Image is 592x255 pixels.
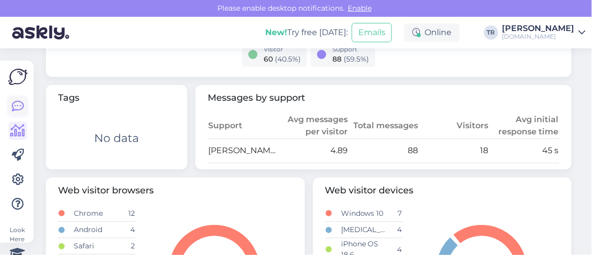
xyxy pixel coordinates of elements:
td: Chrome [73,206,120,222]
span: 60 [264,54,273,64]
span: Web visitor devices [325,184,560,197]
div: No data [94,130,139,147]
th: Avg messages per visitor [278,113,348,139]
div: Try free [DATE]: [265,26,348,39]
span: Web visitor browsers [58,184,293,197]
img: Askly Logo [8,69,27,85]
td: [MEDICAL_DATA] [341,222,387,238]
div: [PERSON_NAME] [502,24,575,33]
td: 7 [387,206,402,222]
button: Emails [352,23,392,42]
td: 2 [120,238,135,254]
td: 45 s [489,138,559,163]
td: 4 [120,222,135,238]
td: 4 [387,222,402,238]
span: Tags [58,91,175,105]
a: [PERSON_NAME][DOMAIN_NAME] [502,24,586,41]
th: Avg initial response time [489,113,559,139]
span: ( 59.5 %) [344,54,369,64]
b: New! [265,27,287,37]
div: Visitor [264,45,301,54]
td: Android [73,222,120,238]
div: Online [404,23,460,42]
div: Support [332,45,369,54]
th: Visitors [419,113,489,139]
th: Support [208,113,278,139]
span: Messages by support [208,91,559,105]
td: Safari [73,238,120,254]
div: [DOMAIN_NAME] [502,33,575,41]
td: [PERSON_NAME] [208,138,278,163]
div: TR [484,25,498,40]
td: 12 [120,206,135,222]
td: 4.89 [278,138,348,163]
span: Enable [345,4,375,13]
span: ( 40.5 %) [275,54,301,64]
span: 88 [332,54,342,64]
td: 88 [349,138,419,163]
td: 18 [419,138,489,163]
th: Total messages [349,113,419,139]
td: Windows 10 [341,206,387,222]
